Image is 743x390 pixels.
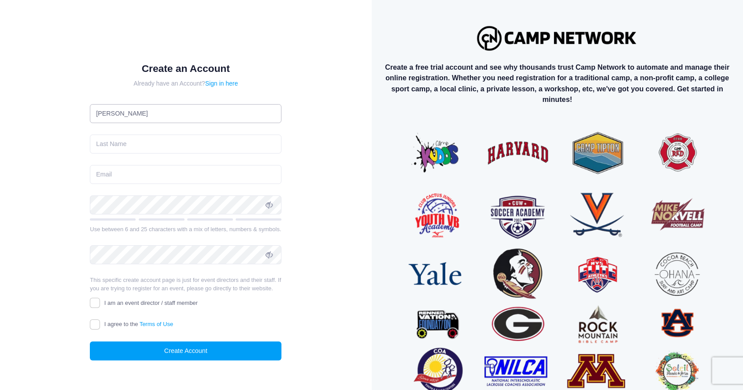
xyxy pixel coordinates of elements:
input: I agree to theTerms of Use [90,319,100,330]
input: I am an event director / staff member [90,298,100,308]
input: Email [90,165,281,184]
button: Create Account [90,341,281,360]
input: Last Name [90,135,281,154]
img: Logo [473,22,641,55]
a: Terms of Use [140,321,174,327]
span: I agree to the [104,321,173,327]
input: First Name [90,104,281,123]
a: Sign in here [205,80,238,87]
div: Use between 6 and 25 characters with a mix of letters, numbers & symbols. [90,225,281,234]
span: I am an event director / staff member [104,300,198,306]
div: Already have an Account? [90,79,281,88]
h1: Create an Account [90,63,281,75]
p: Create a free trial account and see why thousands trust Camp Network to automate and manage their... [379,62,736,105]
p: This specific create account page is just for event directors and their staff. If you are trying ... [90,276,281,293]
